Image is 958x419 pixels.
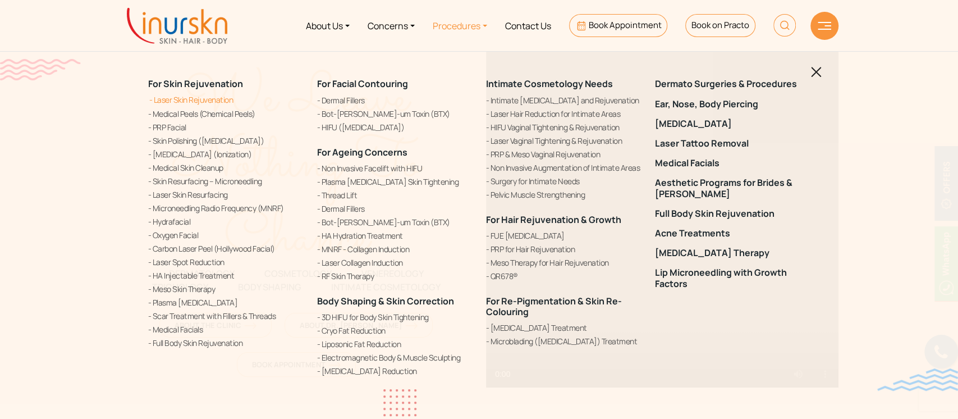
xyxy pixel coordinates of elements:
a: Full Body Skin Rejuvenation [148,336,304,348]
a: Intimate [MEDICAL_DATA] and Rejuvenation [486,94,641,106]
a: Carbon Laser Peel (Hollywood Facial) [148,242,304,254]
a: Bot-[PERSON_NAME]-um Toxin (BTX) [317,216,473,227]
a: PRP Facial [148,121,304,133]
a: Medical Facials [148,323,304,335]
a: MNRF - Collagen Induction [317,243,473,254]
a: Medical Peels (Chemical Peels) [148,107,304,119]
a: Oxygen Facial [148,229,304,240]
a: Concerns [359,4,424,47]
img: inurskn-logo [127,8,227,44]
a: HA Injectable Treatment [148,269,304,281]
a: Plasma [MEDICAL_DATA] [148,296,304,308]
a: Pelvic Muscle Strengthening [486,188,641,200]
a: Bot-[PERSON_NAME]-um Toxin (BTX) [317,107,473,119]
a: Meso Therapy for Hair Rejuvenation [486,256,641,268]
a: Laser Skin Rejuvenation [148,94,304,106]
a: About Us [297,4,359,47]
a: [MEDICAL_DATA] Reduction [317,365,473,377]
img: HeaderSearch [773,14,796,37]
a: Surgery for Intimate Needs [486,175,641,186]
a: Dermato Surgeries & Procedures [655,79,810,89]
a: Aesthetic Programs for Brides & [PERSON_NAME] [655,177,810,199]
a: HA Hydration Treatment [317,229,473,241]
a: Laser Hair Reduction for Intimate Areas [486,107,641,119]
a: Laser Vaginal Tightening & Rejuvenation [486,134,641,146]
a: Procedures [424,4,496,47]
a: Medical Skin Cleanup [148,161,304,173]
a: Non Invasive Facelift with HIFU [317,162,473,174]
a: Meso Skin Therapy [148,283,304,294]
a: FUE [MEDICAL_DATA] [486,229,641,241]
a: Body Shaping & Skin Correction [317,294,454,307]
a: RF Skin Therapy [317,270,473,281]
a: For Hair Rejuvenation & Growth [486,213,621,225]
a: QR678® [486,270,641,281]
a: [MEDICAL_DATA] (Ionization) [148,148,304,160]
a: Laser Skin Resurfacing [148,188,304,200]
a: Laser Spot Reduction [148,256,304,267]
a: Microneedling Radio Frequency (MNRF) [148,202,304,213]
a: PRP & Meso Vaginal Rejuvenation [486,148,641,160]
a: Lip Microneedling with Growth Factors [655,267,810,289]
a: HIFU ([MEDICAL_DATA]) [317,121,473,133]
a: For Facial Contouring [317,78,408,90]
a: Hydrafacial [148,215,304,227]
a: For Skin Rejuvenation [148,78,243,90]
span: Book on Practo [691,19,749,31]
a: Skin Resurfacing – Microneedling [148,175,304,186]
img: blackclosed [811,67,822,78]
a: Skin Polishing ([MEDICAL_DATA]) [148,134,304,146]
a: Laser Collagen Induction [317,256,473,268]
a: Contact Us [496,4,560,47]
a: HIFU Vaginal Tightening & Rejuvenation [486,121,641,133]
a: Thread Lift [317,189,473,201]
a: For Ageing Concerns [317,145,407,158]
a: Dermal Fillers [317,202,473,214]
a: Full Body Skin Rejuvenation [655,208,810,218]
a: 3D HIFU for Body Skin Tightening [317,311,473,323]
a: Microblading ([MEDICAL_DATA]) Treatment [486,335,641,347]
a: Plasma [MEDICAL_DATA] Skin Tightening [317,175,473,187]
a: Book on Practo [685,14,755,37]
span: Book Appointment [589,19,662,31]
a: Non Invasive Augmentation of Intimate Areas [486,161,641,173]
a: For Re-Pigmentation & Skin Re-Colouring [486,294,622,317]
a: Cryo Fat Reduction [317,325,473,336]
a: Dermal Fillers [317,94,473,106]
a: Book Appointment [569,14,667,37]
a: Scar Treatment with Fillers & Threads [148,309,304,321]
a: PRP for Hair Rejuvenation [486,243,641,254]
img: bluewave [877,368,958,391]
a: Laser Tattoo Removal [655,138,810,149]
a: Liposonic Fat Reduction [317,338,473,350]
a: [MEDICAL_DATA] Therapy [655,248,810,258]
a: Medical Facials [655,158,810,168]
a: Acne Treatments [655,228,810,239]
a: Electromagnetic Body & Muscle Sculpting [317,352,473,363]
a: [MEDICAL_DATA] [655,118,810,129]
a: [MEDICAL_DATA] Treatment [486,322,641,334]
a: Ear, Nose, Body Piercing [655,98,810,109]
img: hamLine.svg [818,22,831,30]
a: Intimate Cosmetology Needs [486,78,613,90]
